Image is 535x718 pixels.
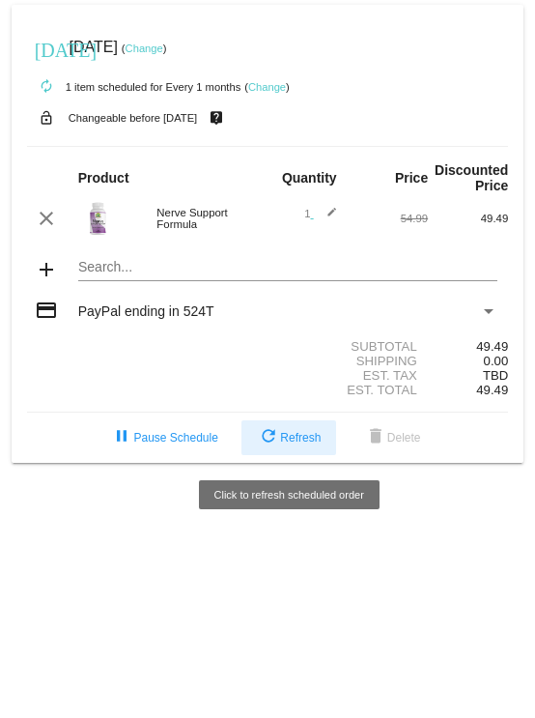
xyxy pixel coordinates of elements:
[267,383,428,397] div: Est. Total
[257,431,321,445] span: Refresh
[304,208,337,219] span: 1
[348,213,428,224] div: 54.99
[122,43,167,54] small: ( )
[70,39,118,55] span: [DATE]
[35,258,58,281] mat-icon: add
[435,162,508,193] strong: Discounted Price
[428,339,508,354] div: 49.49
[69,112,198,124] small: Changeable before [DATE]
[248,81,286,93] a: Change
[35,75,58,99] mat-icon: autorenew
[267,339,428,354] div: Subtotal
[35,207,58,230] mat-icon: clear
[484,354,509,368] span: 0.00
[35,105,58,130] mat-icon: lock_open
[35,299,58,322] mat-icon: credit_card
[110,431,217,445] span: Pause Schedule
[95,420,233,455] button: Pause Schedule
[78,198,117,237] img: Nerve-support-formula-neuropathy-supplement-1.png
[314,207,337,230] mat-icon: edit
[282,170,337,186] strong: Quantity
[241,420,336,455] button: Refresh
[364,426,387,449] mat-icon: delete
[257,426,280,449] mat-icon: refresh
[78,303,214,319] span: PayPal ending in 524T
[147,207,267,230] div: Nerve Support Formula
[110,426,133,449] mat-icon: pause
[78,303,497,319] mat-select: Payment Method
[476,383,508,397] span: 49.49
[428,213,508,224] div: 49.49
[483,368,508,383] span: TBD
[35,37,58,60] mat-icon: [DATE]
[244,81,290,93] small: ( )
[349,420,436,455] button: Delete
[267,368,428,383] div: Est. Tax
[78,170,129,186] strong: Product
[364,431,421,445] span: Delete
[395,170,428,186] strong: Price
[78,260,497,275] input: Search...
[267,354,428,368] div: Shipping
[126,43,163,54] a: Change
[205,105,228,130] mat-icon: live_help
[27,81,241,93] small: 1 item scheduled for Every 1 months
